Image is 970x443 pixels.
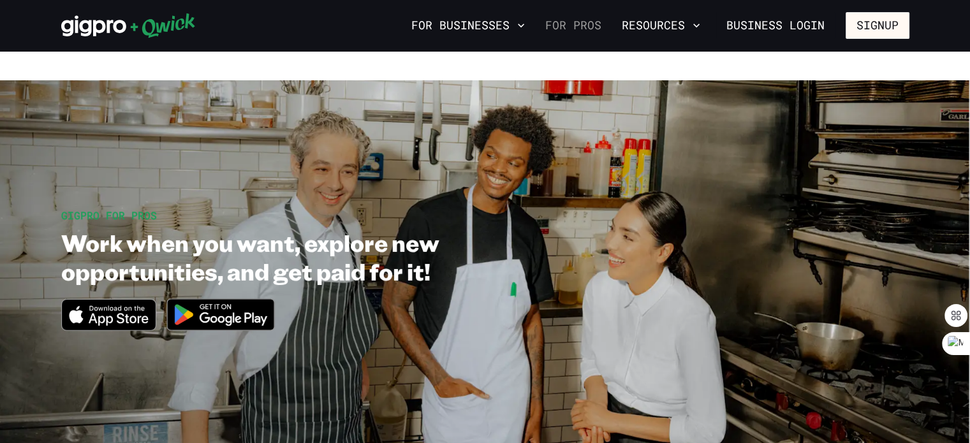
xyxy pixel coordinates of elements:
button: Resources [617,15,705,36]
img: Get it on Google Play [159,291,283,338]
span: GIGPRO FOR PROS [61,208,157,222]
button: For Businesses [406,15,530,36]
h1: Work when you want, explore new opportunities, and get paid for it! [61,228,570,286]
a: Business Login [716,12,835,39]
a: Download on the App Store [61,320,157,333]
button: Signup [846,12,909,39]
a: For Pros [540,15,606,36]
